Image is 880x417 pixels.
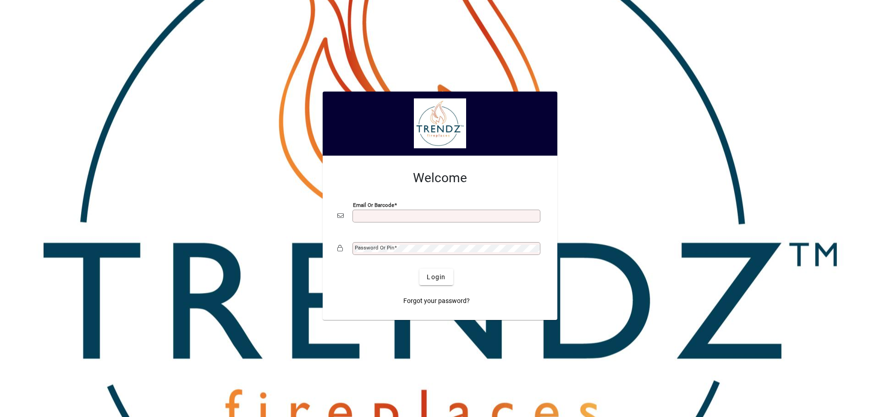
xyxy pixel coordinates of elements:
a: Forgot your password? [400,292,473,309]
span: Login [427,272,445,282]
span: Forgot your password? [403,296,470,306]
button: Login [419,269,453,285]
mat-label: Password or Pin [355,244,394,251]
h2: Welcome [337,170,543,186]
mat-label: Email or Barcode [353,202,394,208]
